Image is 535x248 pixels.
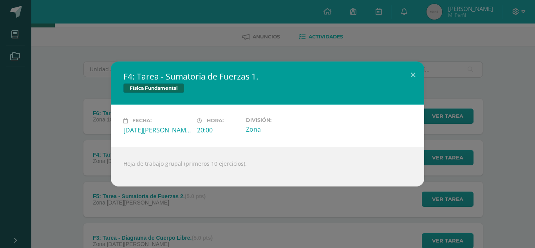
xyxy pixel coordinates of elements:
[207,118,224,124] span: Hora:
[123,71,412,82] h2: F4: Tarea - Sumatoria de Fuerzas 1.
[197,126,240,134] div: 20:00
[132,118,152,124] span: Fecha:
[111,147,424,186] div: Hoja de trabajo grupal (primeros 10 ejercicios).
[123,83,184,93] span: Física Fundamental
[246,117,313,123] label: División:
[123,126,191,134] div: [DATE][PERSON_NAME]
[246,125,313,134] div: Zona
[402,62,424,88] button: Close (Esc)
